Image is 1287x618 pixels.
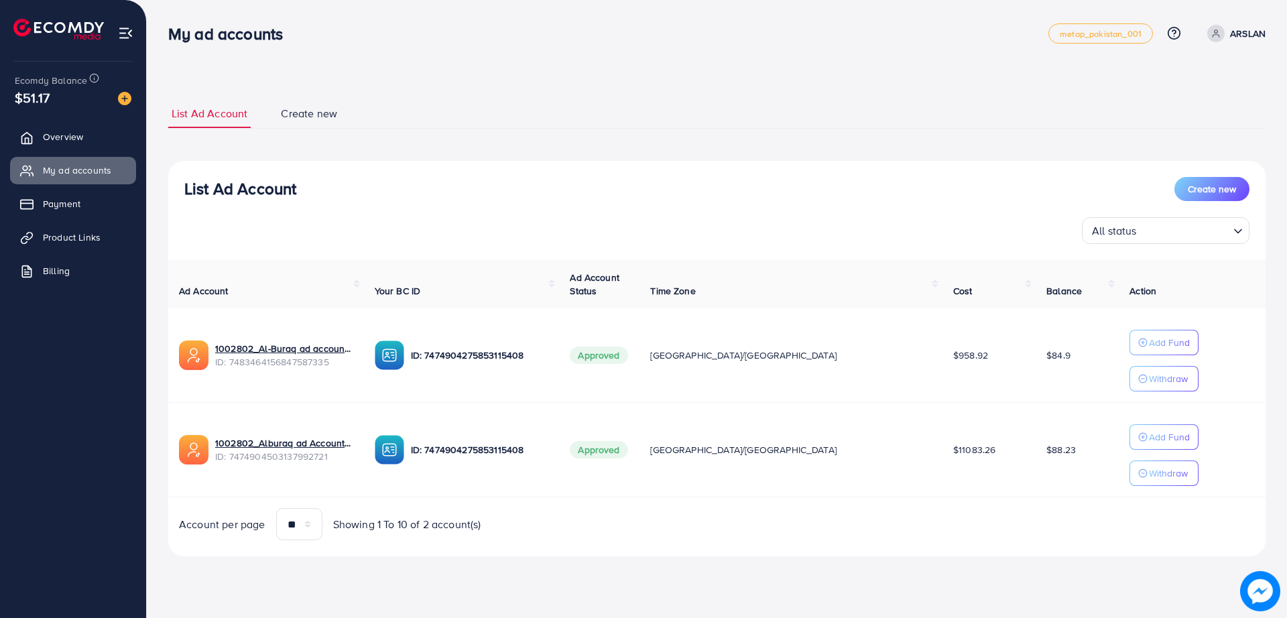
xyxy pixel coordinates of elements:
[215,436,353,450] a: 1002802_Alburaq ad Account 1_1740386843243
[10,224,136,251] a: Product Links
[411,347,549,363] p: ID: 7474904275853115408
[953,443,995,456] span: $11083.26
[43,231,101,244] span: Product Links
[215,436,353,464] div: <span class='underline'>1002802_Alburaq ad Account 1_1740386843243</span></br>7474904503137992721
[1046,443,1076,456] span: $88.23
[1060,29,1142,38] span: metap_pakistan_001
[215,342,353,355] a: 1002802_Al-Buraq ad account 02_1742380041767
[10,157,136,184] a: My ad accounts
[953,349,988,362] span: $958.92
[179,517,265,532] span: Account per page
[1141,219,1228,241] input: Search for option
[570,271,619,298] span: Ad Account Status
[10,123,136,150] a: Overview
[168,24,294,44] h3: My ad accounts
[179,341,208,370] img: ic-ads-acc.e4c84228.svg
[215,450,353,463] span: ID: 7474904503137992721
[1202,25,1266,42] a: ARSLAN
[570,347,627,364] span: Approved
[375,341,404,370] img: ic-ba-acc.ded83a64.svg
[1129,284,1156,298] span: Action
[215,342,353,369] div: <span class='underline'>1002802_Al-Buraq ad account 02_1742380041767</span></br>7483464156847587335
[1129,460,1199,486] button: Withdraw
[15,74,87,87] span: Ecomdy Balance
[1089,221,1140,241] span: All status
[13,19,104,40] img: logo
[1240,571,1280,611] img: image
[43,264,70,277] span: Billing
[1149,429,1190,445] p: Add Fund
[1048,23,1153,44] a: metap_pakistan_001
[1082,217,1249,244] div: Search for option
[333,517,481,532] span: Showing 1 To 10 of 2 account(s)
[1046,284,1082,298] span: Balance
[1129,366,1199,391] button: Withdraw
[215,355,353,369] span: ID: 7483464156847587335
[1230,25,1266,42] p: ARSLAN
[650,443,837,456] span: [GEOGRAPHIC_DATA]/[GEOGRAPHIC_DATA]
[650,284,695,298] span: Time Zone
[10,190,136,217] a: Payment
[179,435,208,465] img: ic-ads-acc.e4c84228.svg
[43,130,83,143] span: Overview
[1149,465,1188,481] p: Withdraw
[184,179,296,198] h3: List Ad Account
[1129,424,1199,450] button: Add Fund
[172,106,247,121] span: List Ad Account
[1149,371,1188,387] p: Withdraw
[15,88,50,107] span: $51.17
[179,284,229,298] span: Ad Account
[43,197,80,210] span: Payment
[1046,349,1070,362] span: $84.9
[118,92,131,105] img: image
[118,25,133,41] img: menu
[375,284,421,298] span: Your BC ID
[1129,330,1199,355] button: Add Fund
[570,441,627,458] span: Approved
[1149,334,1190,351] p: Add Fund
[1188,182,1236,196] span: Create new
[375,435,404,465] img: ic-ba-acc.ded83a64.svg
[10,257,136,284] a: Billing
[281,106,337,121] span: Create new
[953,284,973,298] span: Cost
[411,442,549,458] p: ID: 7474904275853115408
[43,164,111,177] span: My ad accounts
[1174,177,1249,201] button: Create new
[650,349,837,362] span: [GEOGRAPHIC_DATA]/[GEOGRAPHIC_DATA]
